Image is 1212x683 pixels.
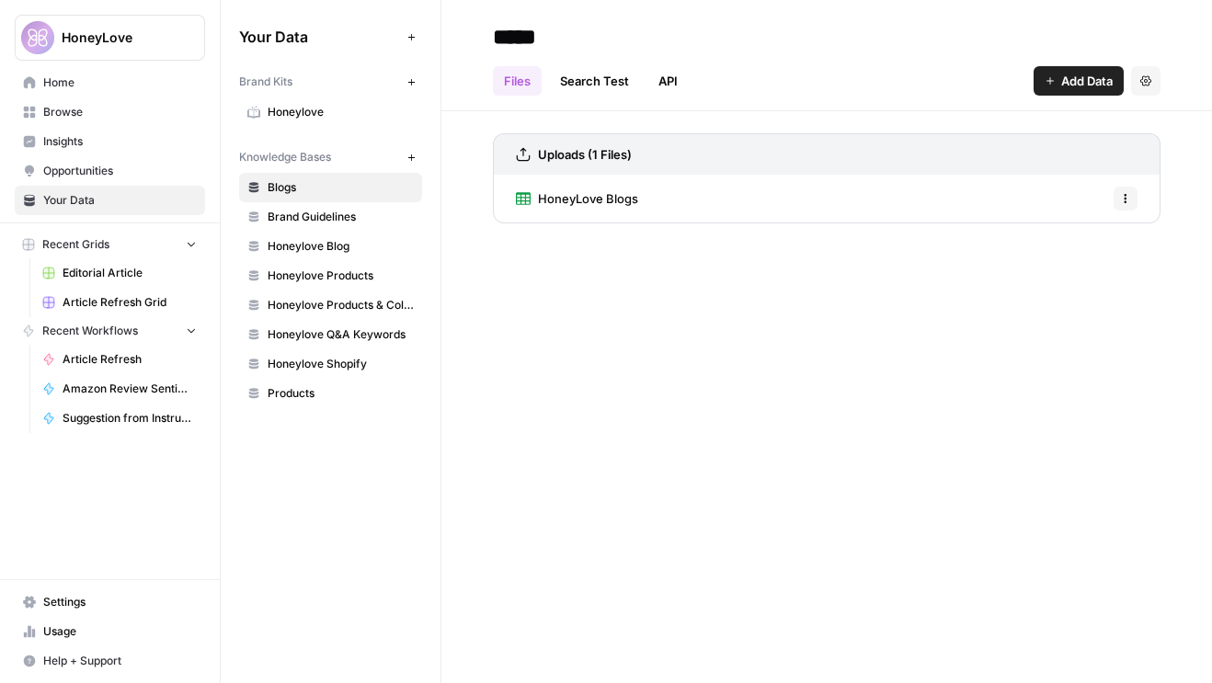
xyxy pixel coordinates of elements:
[63,381,197,397] span: Amazon Review Sentiments
[34,345,205,374] a: Article Refresh
[62,28,173,47] span: HoneyLove
[268,104,414,120] span: Honeylove
[15,156,205,186] a: Opportunities
[239,202,422,232] a: Brand Guidelines
[43,163,197,179] span: Opportunities
[15,186,205,215] a: Your Data
[239,320,422,349] a: Honeylove Q&A Keywords
[15,587,205,617] a: Settings
[34,374,205,404] a: Amazon Review Sentiments
[43,133,197,150] span: Insights
[268,268,414,284] span: Honeylove Products
[63,265,197,281] span: Editorial Article
[268,326,414,343] span: Honeylove Q&A Keywords
[63,351,197,368] span: Article Refresh
[15,231,205,258] button: Recent Grids
[15,127,205,156] a: Insights
[239,173,422,202] a: Blogs
[43,653,197,669] span: Help + Support
[42,236,109,253] span: Recent Grids
[15,15,205,61] button: Workspace: HoneyLove
[516,134,632,175] a: Uploads (1 Files)
[34,404,205,433] a: Suggestion from Instruction
[63,294,197,311] span: Article Refresh Grid
[21,21,54,54] img: HoneyLove Logo
[268,356,414,372] span: Honeylove Shopify
[516,175,638,222] a: HoneyLove Blogs
[43,104,197,120] span: Browse
[493,66,542,96] a: Files
[268,179,414,196] span: Blogs
[15,317,205,345] button: Recent Workflows
[239,97,422,127] a: Honeylove
[43,623,197,640] span: Usage
[43,192,197,209] span: Your Data
[42,323,138,339] span: Recent Workflows
[239,290,422,320] a: Honeylove Products & Collections
[1061,72,1113,90] span: Add Data
[268,238,414,255] span: Honeylove Blog
[239,149,331,165] span: Knowledge Bases
[239,379,422,408] a: Products
[63,410,197,427] span: Suggestion from Instruction
[34,288,205,317] a: Article Refresh Grid
[549,66,640,96] a: Search Test
[239,232,422,261] a: Honeylove Blog
[1034,66,1124,96] button: Add Data
[239,261,422,290] a: Honeylove Products
[15,617,205,646] a: Usage
[239,26,400,48] span: Your Data
[268,209,414,225] span: Brand Guidelines
[43,594,197,610] span: Settings
[239,74,292,90] span: Brand Kits
[239,349,422,379] a: Honeylove Shopify
[15,97,205,127] a: Browse
[15,646,205,676] button: Help + Support
[647,66,689,96] a: API
[15,68,205,97] a: Home
[268,297,414,313] span: Honeylove Products & Collections
[538,145,632,164] h3: Uploads (1 Files)
[268,385,414,402] span: Products
[538,189,638,208] span: HoneyLove Blogs
[43,74,197,91] span: Home
[34,258,205,288] a: Editorial Article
